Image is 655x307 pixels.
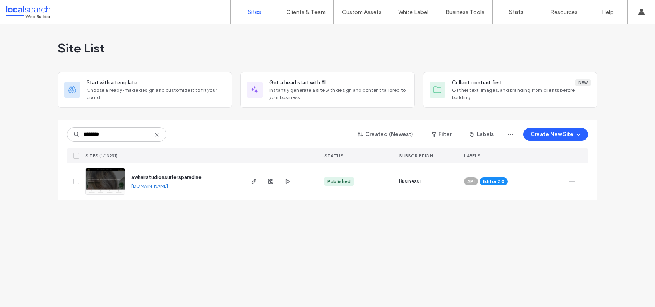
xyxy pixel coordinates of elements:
label: Business Tools [445,9,484,16]
span: LABELS [464,153,480,159]
button: Filter [424,128,459,141]
label: Custom Assets [342,9,381,16]
span: Business+ [399,177,422,185]
span: Site List [58,40,105,56]
span: Gather text, images, and branding from clients before building. [452,87,591,101]
label: Stats [509,8,524,16]
label: Clients & Team [286,9,326,16]
a: [DOMAIN_NAME] [131,183,168,189]
label: Resources [550,9,578,16]
button: Create New Site [523,128,588,141]
span: SUBSCRIPTION [399,153,433,159]
span: Collect content first [452,79,502,87]
label: Sites [248,8,261,16]
button: Labels [462,128,501,141]
div: Get a head start with AIInstantly generate a site with design and content tailored to your business. [240,72,415,108]
div: New [575,79,591,86]
span: Instantly generate a site with design and content tailored to your business. [269,87,408,101]
label: White Label [398,9,428,16]
span: STATUS [324,153,343,159]
span: API [467,178,475,185]
button: Created (Newest) [351,128,420,141]
div: Published [327,178,351,185]
span: Get a head start with AI [269,79,326,87]
div: Collect content firstNewGather text, images, and branding from clients before building. [423,72,597,108]
span: Start with a template [87,79,137,87]
span: Editor 2.0 [483,178,505,185]
span: SITES (1/13291) [85,153,118,159]
span: Choose a ready-made design and customize it to fit your brand. [87,87,225,101]
div: Start with a templateChoose a ready-made design and customize it to fit your brand. [58,72,232,108]
label: Help [602,9,614,16]
a: awhairstudiossurfersparadise [131,174,202,180]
